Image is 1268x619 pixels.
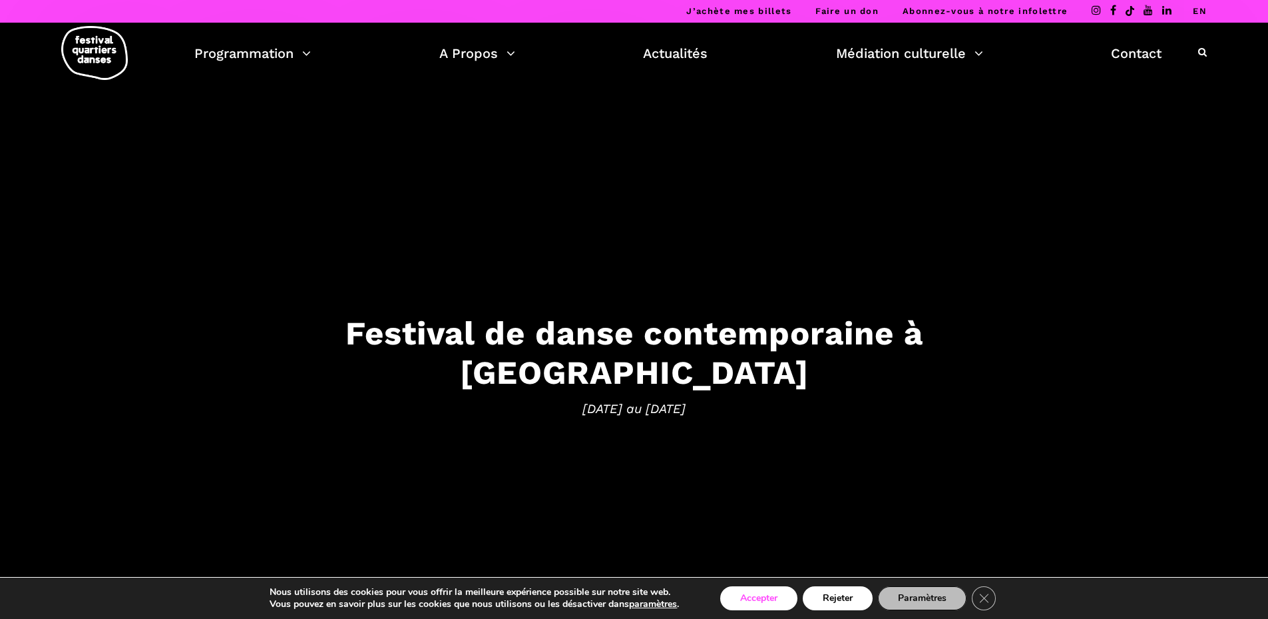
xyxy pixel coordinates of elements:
[686,6,791,16] a: J’achète mes billets
[222,314,1047,392] h3: Festival de danse contemporaine à [GEOGRAPHIC_DATA]
[903,6,1068,16] a: Abonnez-vous à notre infolettre
[194,42,311,65] a: Programmation
[803,586,873,610] button: Rejeter
[222,398,1047,418] span: [DATE] au [DATE]
[439,42,515,65] a: A Propos
[61,26,128,80] img: logo-fqd-med
[815,6,879,16] a: Faire un don
[1111,42,1162,65] a: Contact
[836,42,983,65] a: Médiation culturelle
[270,586,679,598] p: Nous utilisons des cookies pour vous offrir la meilleure expérience possible sur notre site web.
[270,598,679,610] p: Vous pouvez en savoir plus sur les cookies que nous utilisons ou les désactiver dans .
[643,42,708,65] a: Actualités
[629,598,677,610] button: paramètres
[720,586,797,610] button: Accepter
[878,586,966,610] button: Paramètres
[972,586,996,610] button: Close GDPR Cookie Banner
[1193,6,1207,16] a: EN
